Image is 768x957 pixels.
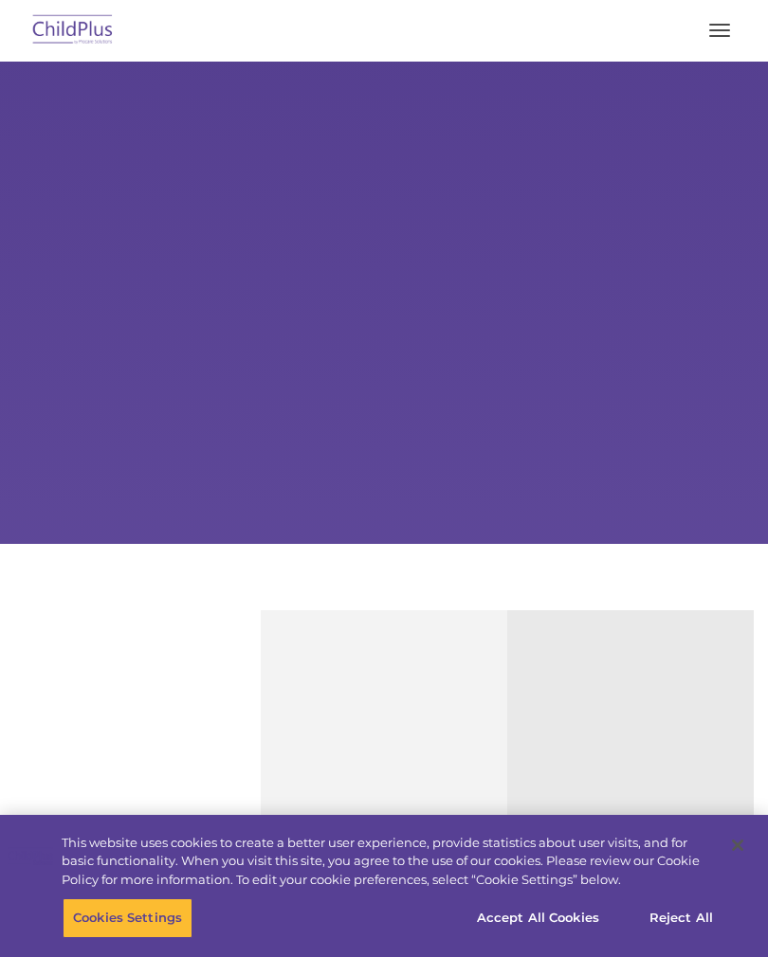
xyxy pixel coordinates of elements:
button: Accept All Cookies [466,898,610,938]
button: Close [717,824,759,866]
button: Reject All [622,898,741,938]
button: Cookies Settings [63,898,192,938]
div: This website uses cookies to create a better user experience, provide statistics about user visit... [62,834,715,890]
img: ChildPlus by Procare Solutions [28,9,118,53]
